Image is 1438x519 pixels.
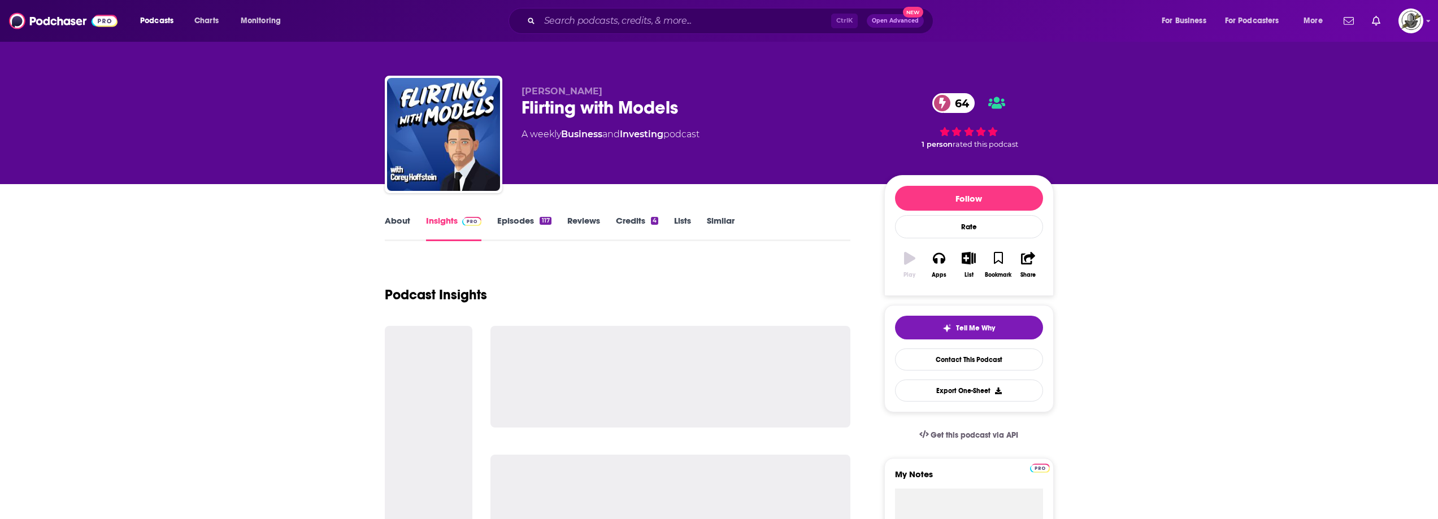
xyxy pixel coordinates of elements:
button: Follow [895,186,1043,211]
button: Apps [924,245,954,285]
button: open menu [1296,12,1337,30]
div: Play [903,272,915,278]
button: Open AdvancedNew [867,14,924,28]
img: Flirting with Models [387,78,500,191]
a: Show notifications dropdown [1339,11,1358,30]
span: Logged in as PodProMaxBooking [1398,8,1423,33]
a: Get this podcast via API [910,421,1028,449]
span: Ctrl K [831,14,858,28]
input: Search podcasts, credits, & more... [540,12,831,30]
a: Business [561,129,602,139]
img: tell me why sparkle [942,324,952,333]
button: Export One-Sheet [895,380,1043,402]
button: open menu [233,12,296,30]
a: Charts [187,12,225,30]
a: Episodes117 [497,215,551,241]
div: 4 [651,217,658,225]
span: Charts [194,13,219,29]
div: Search podcasts, credits, & more... [519,8,944,34]
span: Tell Me Why [956,324,995,333]
a: Show notifications dropdown [1367,11,1385,30]
button: tell me why sparkleTell Me Why [895,316,1043,339]
span: For Business [1162,13,1206,29]
div: 64 1 personrated this podcast [884,86,1054,156]
span: New [903,7,923,18]
label: My Notes [895,469,1043,489]
div: A weekly podcast [522,128,700,141]
div: Apps [932,272,946,278]
button: Share [1013,245,1042,285]
div: Bookmark [985,272,1011,278]
button: open menu [132,12,188,30]
div: Share [1020,272,1036,278]
span: 64 [944,93,975,113]
button: open menu [1218,12,1296,30]
button: Show profile menu [1398,8,1423,33]
h1: Podcast Insights [385,286,487,303]
button: List [954,245,983,285]
a: Pro website [1030,462,1050,473]
a: Similar [707,215,735,241]
a: InsightsPodchaser Pro [426,215,482,241]
span: 1 person [922,140,953,149]
a: Reviews [567,215,600,241]
span: More [1304,13,1323,29]
img: Podchaser Pro [462,217,482,226]
span: For Podcasters [1225,13,1279,29]
span: and [602,129,620,139]
span: Podcasts [140,13,173,29]
button: Play [895,245,924,285]
img: User Profile [1398,8,1423,33]
button: open menu [1154,12,1220,30]
img: Podchaser Pro [1030,464,1050,473]
div: List [965,272,974,278]
span: Monitoring [241,13,281,29]
a: 64 [932,93,975,113]
a: Contact This Podcast [895,348,1043,370]
div: Rate [895,215,1043,238]
button: Bookmark [984,245,1013,285]
span: Get this podcast via API [931,430,1018,440]
span: [PERSON_NAME] [522,86,602,97]
a: Lists [674,215,691,241]
img: Podchaser - Follow, Share and Rate Podcasts [9,10,118,32]
a: Investing [620,129,663,139]
span: Open Advanced [872,18,919,24]
a: Credits4 [616,215,658,241]
a: About [385,215,410,241]
div: 117 [540,217,551,225]
span: rated this podcast [953,140,1018,149]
